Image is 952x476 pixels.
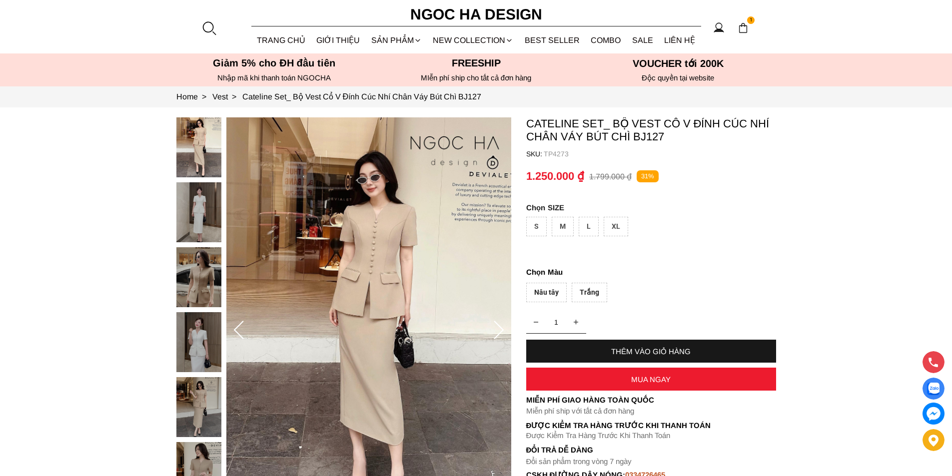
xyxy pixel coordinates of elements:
img: Cateline Set_ Bộ Vest Cổ V Đính Cúc Nhí Chân Váy Bút Chì BJ127_mini_4 [176,377,221,437]
img: Cateline Set_ Bộ Vest Cổ V Đính Cúc Nhí Chân Váy Bút Chì BJ127_mini_1 [176,182,221,242]
a: TRANG CHỦ [251,27,311,53]
a: Ngoc Ha Design [401,2,551,26]
p: Được Kiểm Tra Hàng Trước Khi Thanh Toán [526,421,776,430]
a: BEST SELLER [519,27,586,53]
a: Link to Cateline Set_ Bộ Vest Cổ V Đính Cúc Nhí Chân Váy Bút Chì BJ127 [242,92,482,101]
p: TP4273 [544,150,776,158]
div: MUA NGAY [526,375,776,384]
div: Nâu tây [526,283,567,302]
a: LIÊN HỆ [659,27,701,53]
img: Cateline Set_ Bộ Vest Cổ V Đính Cúc Nhí Chân Váy Bút Chì BJ127_mini_2 [176,247,221,307]
a: Display image [923,378,945,400]
div: M [552,217,574,236]
font: Miễn phí giao hàng toàn quốc [526,396,654,404]
a: Link to Home [176,92,212,101]
a: SALE [627,27,659,53]
p: 1.799.000 ₫ [589,172,632,181]
div: XL [604,217,628,236]
h5: VOUCHER tới 200K [580,57,776,69]
p: SIZE [526,203,776,212]
h6: Độc quyền tại website [580,73,776,82]
a: Combo [585,27,627,53]
div: S [526,217,547,236]
img: img-CART-ICON-ksit0nf1 [738,22,749,33]
p: 1.250.000 ₫ [526,170,584,183]
img: Cateline Set_ Bộ Vest Cổ V Đính Cúc Nhí Chân Váy Bút Chì BJ127_mini_0 [176,117,221,177]
div: Trắng [572,283,607,302]
p: Màu [526,266,776,278]
font: Giảm 5% cho ĐH đầu tiên [213,57,335,68]
p: 31% [637,170,659,183]
div: L [579,217,599,236]
p: Được Kiểm Tra Hàng Trước Khi Thanh Toán [526,431,776,440]
font: Miễn phí ship với tất cả đơn hàng [526,407,634,415]
span: 1 [747,16,755,24]
h6: MIễn phí ship cho tất cả đơn hàng [378,73,574,82]
span: > [228,92,240,101]
font: Đổi sản phẩm trong vòng 7 ngày [526,457,632,466]
img: Display image [927,383,940,395]
a: messenger [923,403,945,425]
input: Quantity input [526,312,586,332]
h6: Đổi trả dễ dàng [526,446,776,454]
a: Link to Vest [212,92,242,101]
font: Nhập mã khi thanh toán NGOCHA [217,73,331,82]
span: > [198,92,210,101]
img: Cateline Set_ Bộ Vest Cổ V Đính Cúc Nhí Chân Váy Bút Chì BJ127_mini_3 [176,312,221,372]
a: NEW COLLECTION [427,27,519,53]
h6: SKU: [526,150,544,158]
div: SẢN PHẨM [366,27,428,53]
font: Freeship [452,57,501,68]
p: Cateline Set_ Bộ Vest Cổ V Đính Cúc Nhí Chân Váy Bút Chì BJ127 [526,117,776,143]
div: THÊM VÀO GIỎ HÀNG [526,347,776,356]
a: GIỚI THIỆU [311,27,366,53]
